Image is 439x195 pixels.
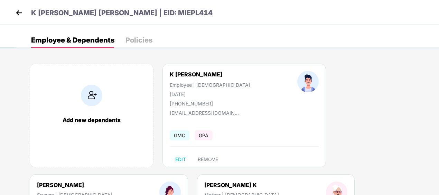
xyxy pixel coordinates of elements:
button: REMOVE [192,154,224,165]
div: [PHONE_NUMBER] [170,101,250,106]
span: GMC [170,130,189,140]
span: GPA [195,130,213,140]
div: [EMAIL_ADDRESS][DOMAIN_NAME] [170,110,239,116]
div: Employee | [DEMOGRAPHIC_DATA] [170,82,250,88]
span: EDIT [175,157,186,162]
img: profileImage [297,71,319,92]
button: EDIT [170,154,192,165]
div: [DATE] [170,91,250,97]
img: addIcon [81,85,102,106]
p: K [PERSON_NAME] [PERSON_NAME] | EID: MIEPL414 [31,8,213,18]
div: Add new dependents [37,117,146,123]
img: back [14,8,24,18]
div: [PERSON_NAME] [37,182,112,188]
div: Employee & Dependents [31,37,114,44]
span: REMOVE [198,157,218,162]
div: K [PERSON_NAME] [170,71,222,78]
div: [PERSON_NAME] K [204,182,279,188]
div: Policies [125,37,152,44]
